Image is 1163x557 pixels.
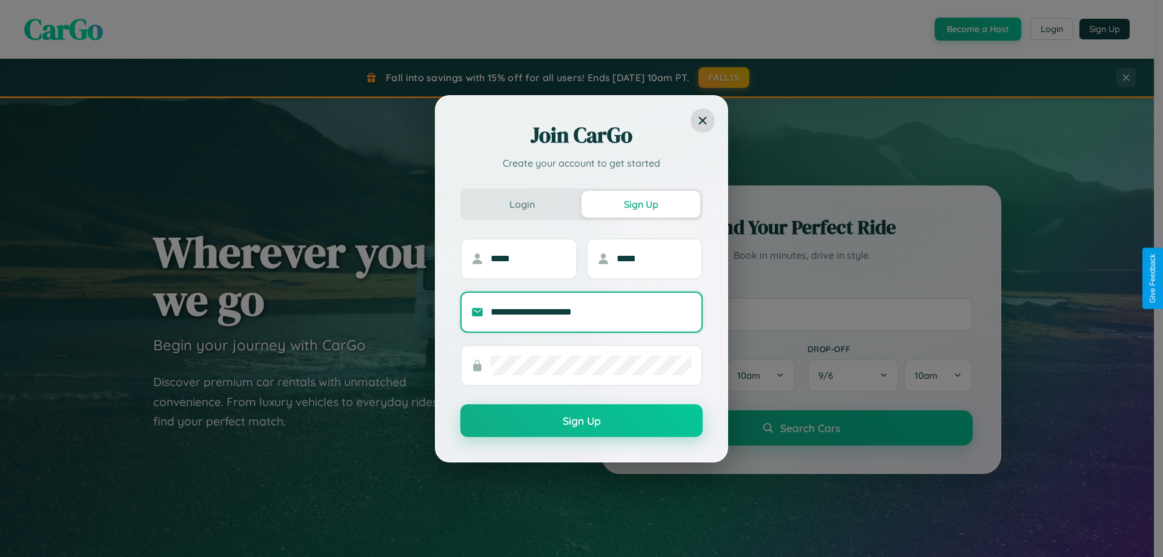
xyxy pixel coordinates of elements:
button: Login [463,191,581,218]
p: Create your account to get started [460,156,703,170]
div: Give Feedback [1148,254,1157,303]
button: Sign Up [460,404,703,437]
button: Sign Up [581,191,700,218]
h2: Join CarGo [460,121,703,150]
